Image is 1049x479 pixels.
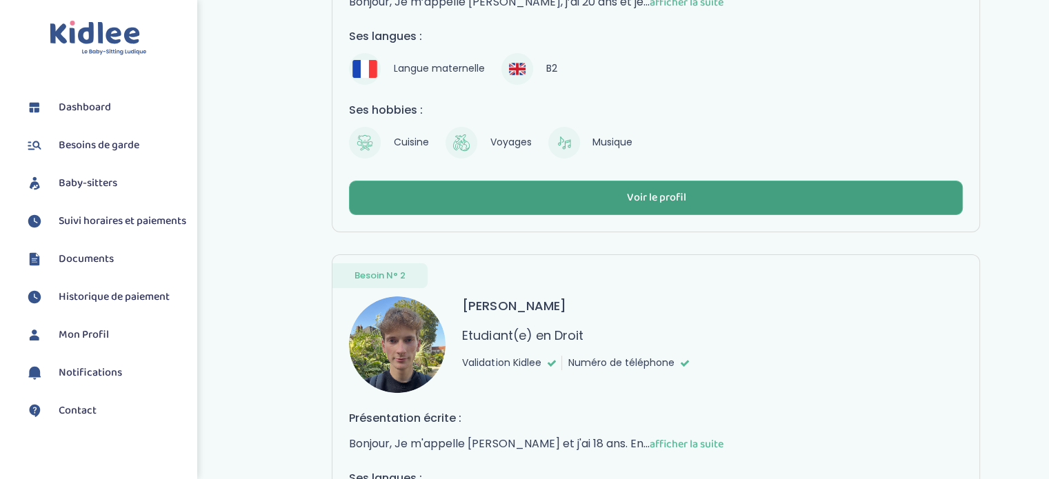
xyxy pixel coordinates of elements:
a: Dashboard [24,97,186,118]
img: suivihoraire.svg [24,287,45,307]
span: Dashboard [59,99,111,116]
p: Bonjour, Je m'appelle [PERSON_NAME] et j'ai 18 ans. En... [349,435,963,453]
img: suivihoraire.svg [24,211,45,232]
span: Validation Kidlee [462,356,541,370]
a: Historique de paiement [24,287,186,307]
span: Voyages [484,133,537,152]
h4: Ses langues : [349,28,963,45]
a: Besoins de garde [24,135,186,156]
img: Anglais [509,61,526,77]
span: Cuisine [388,133,434,152]
img: babysitters.svg [24,173,45,194]
span: Contact [59,402,97,419]
span: Notifications [59,365,122,381]
img: logo.svg [50,21,147,56]
img: avatar [349,296,446,393]
span: Besoin N° 2 [354,269,406,283]
img: notification.svg [24,363,45,383]
span: Musique [587,133,639,152]
img: profil.svg [24,325,45,345]
span: afficher la suite [649,436,723,453]
p: Etudiant(e) en Droit [462,326,583,345]
span: Besoins de garde [59,137,139,154]
span: Documents [59,251,114,267]
a: Baby-sitters [24,173,186,194]
span: B2 [540,59,563,79]
a: Documents [24,249,186,269]
img: besoin.svg [24,135,45,156]
span: Numéro de téléphone [568,356,674,370]
div: Voir le profil [626,190,686,206]
a: Suivi horaires et paiements [24,211,186,232]
span: Baby-sitters [59,175,117,192]
h3: [PERSON_NAME] [462,296,566,315]
img: dashboard.svg [24,97,45,118]
span: Langue maternelle [388,59,490,79]
h4: Ses hobbies : [349,101,963,119]
a: Mon Profil [24,325,186,345]
span: Suivi horaires et paiements [59,213,186,230]
img: documents.svg [24,249,45,269]
button: Voir le profil [349,181,963,215]
img: Français [352,60,377,77]
a: Contact [24,400,186,421]
h4: Présentation écrite : [349,409,963,427]
img: contact.svg [24,400,45,421]
a: Notifications [24,363,186,383]
span: Historique de paiement [59,289,170,305]
span: Mon Profil [59,327,109,343]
